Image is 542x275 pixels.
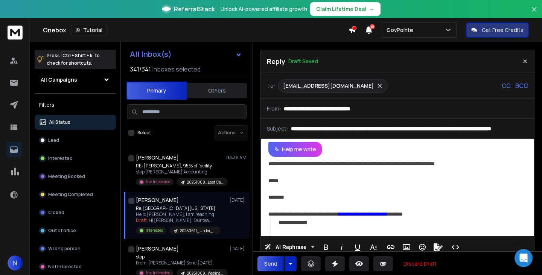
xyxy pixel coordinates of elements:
p: Meeting Booked [48,173,85,179]
button: Wrong person [35,241,116,256]
button: Tutorial [71,25,107,35]
p: Lead [48,137,59,143]
p: Subject: [267,125,288,132]
p: Wrong person [48,246,81,252]
h3: Inboxes selected [152,65,201,74]
button: All Inbox(s) [124,47,248,62]
button: N [8,255,23,270]
button: Others [187,82,247,99]
p: Get Free Credits [482,26,524,34]
p: All Status [49,119,70,125]
p: 03:39 AM [226,155,247,161]
p: 20251009_Last Campaign-Webinar-[PERSON_NAME](1015-16)-Nationwide Facility Support Contracts [187,179,223,185]
p: [DATE] [230,197,247,203]
p: Closed [48,210,64,216]
button: Claim Lifetime Deal→ [310,2,381,16]
button: Send [257,256,284,271]
div: Onebox [43,25,349,35]
p: [EMAIL_ADDRESS][DOMAIN_NAME] [283,82,374,90]
p: stop [136,254,226,260]
p: CC [502,81,511,90]
button: Underline (Ctrl+U) [350,240,365,255]
h1: [PERSON_NAME] [136,154,179,161]
p: Unlock AI-powered affiliate growth [221,5,307,13]
p: To: [267,82,275,90]
button: Close banner [529,5,539,23]
button: Discard Draft [397,256,443,271]
span: 50 [370,24,375,29]
p: From: [PERSON_NAME] Sent: [DATE], [136,260,226,266]
p: [DATE] [230,246,247,252]
p: Not Interested [146,179,171,185]
p: Re: [GEOGRAPHIC_DATA][US_STATE] [136,205,221,211]
h1: All Campaigns [41,76,77,84]
button: Code View [448,240,463,255]
span: Draft: [136,217,148,223]
button: Italic (Ctrl+I) [335,240,349,255]
p: Reply [267,56,285,67]
p: Not Interested [48,264,82,270]
p: RE: [PERSON_NAME], 95% of facility [136,163,226,169]
p: Interested [146,228,163,233]
button: Insert Image (Ctrl+P) [399,240,414,255]
span: Ctrl + Shift + k [61,51,93,60]
span: Hi [PERSON_NAME], Our tea ... [149,217,212,223]
h1: [PERSON_NAME] [136,196,179,204]
button: All Campaigns [35,72,116,87]
h1: All Inbox(s) [130,50,172,58]
button: Primary [126,82,187,100]
p: GovPointe [387,26,416,34]
button: All Status [35,115,116,130]
p: stop [PERSON_NAME] Accounting [136,169,226,175]
p: Meeting Completed [48,191,93,198]
p: Hello [PERSON_NAME], I am reaching [136,211,221,217]
button: Insert Link (Ctrl+K) [384,240,398,255]
button: More Text [366,240,381,255]
h3: Filters [35,100,116,110]
button: Closed [35,205,116,220]
button: AI Rephrase [263,240,316,255]
button: Out of office [35,223,116,238]
span: → [369,5,375,13]
h1: [PERSON_NAME] [136,245,179,252]
div: Open Intercom Messenger [515,249,533,267]
p: Interested [48,155,73,161]
p: BCC [515,81,528,90]
span: AI Rephrase [274,244,308,251]
button: Get Free Credits [466,23,529,38]
button: Not Interested [35,259,116,274]
button: Meeting Booked [35,169,116,184]
label: Select [137,130,151,136]
p: From: [267,105,281,112]
button: Help me write [268,142,322,157]
span: ReferralStack [174,5,215,14]
p: 20250611_Under_100K_TexasCampaign_Humble [US_STATE] School District_18K Leads [180,228,216,234]
button: Meeting Completed [35,187,116,202]
p: Press to check for shortcuts. [47,52,100,67]
button: Interested [35,151,116,166]
button: Lead [35,133,116,148]
p: Draft Saved [288,58,318,65]
span: 341 / 341 [130,65,151,74]
p: Out of office [48,228,76,234]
